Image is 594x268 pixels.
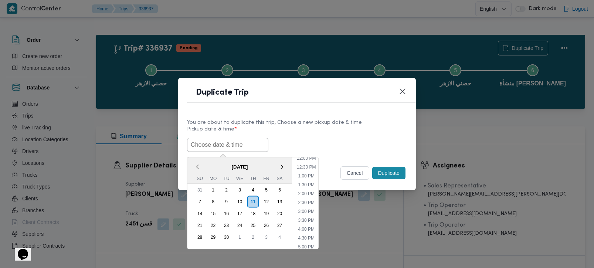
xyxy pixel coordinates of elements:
label: Pickup date & time [187,126,407,138]
button: Duplicate [372,167,405,179]
ul: Time [294,157,319,249]
input: Choose date & time [187,138,268,152]
h1: Duplicate Trip [196,87,249,99]
iframe: chat widget [7,238,31,261]
button: Closes this modal window [398,87,407,96]
li: 12:00 PM [294,154,319,162]
div: You are about to duplicate this trip, Choose a new pickup date & time [187,119,407,126]
button: cancel [340,166,369,180]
